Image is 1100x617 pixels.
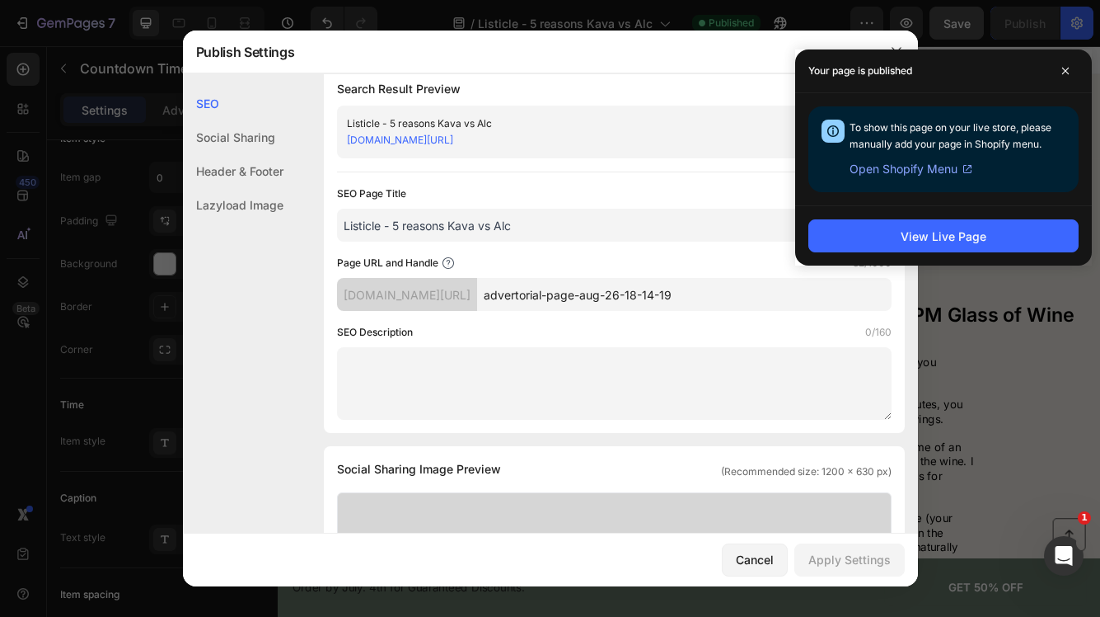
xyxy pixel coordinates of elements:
span: To show this page on your live store, please manually add your page in Shopify menu. [850,121,1051,150]
div: 46 [606,92,628,109]
span: **What Happens With Kava: Within 15-30 minutes, you feel genuinely relaxed without any alcohol cr... [478,422,824,456]
input: Title [337,209,892,242]
span: You Stop Craving That 5PM Glass of Wine [495,308,958,337]
div: 19 [563,47,584,64]
span: Open Shopify Menu [850,159,957,179]
button: View Live Page [808,219,1079,252]
button: Apply Settings [794,544,905,577]
div: Header & Footer [183,154,283,188]
span: "First bag is going down a treat, when i get home of an evening after Auckland traffic I usally r... [478,473,836,541]
iframe: Intercom live chat [1044,536,1084,576]
div: Listicle - 5 reasons Kava vs Alc [347,115,854,132]
div: Cancel [736,551,774,568]
div: Lazyload Image [183,188,283,222]
label: Page URL and Handle [337,255,438,271]
div: SEO [183,87,283,120]
span: You've fallen into the trap of needing wine to "decompress" - but you're drinking more than you p... [478,354,792,405]
p: Your page is published [808,63,912,79]
p: MIN [606,64,628,78]
div: Drop element here [803,78,891,92]
label: SEO Description [337,324,413,341]
p: HRS [563,64,584,78]
div: [DOMAIN_NAME][URL] [337,278,477,311]
span: Social Sharing Image Preview [337,459,501,479]
button: Cancel [722,544,788,577]
input: Handle [477,278,892,311]
p: SEC [606,109,628,123]
span: (Recommended size: 1200 x 630 px) [721,464,892,479]
div: 25 [606,47,628,64]
label: SEO Page Title [337,186,406,202]
h1: Search Result Preview [337,79,892,99]
label: 0/160 [865,324,892,341]
a: [DOMAIN_NAME][URL] [347,134,453,146]
p: Limited time: 50% OFF + FREESHIPPING [385,58,498,112]
h1: 5 Reasons Why Thousands Of People Are Ditching Alcohol For Kava [84,162,905,268]
span: 1 [1078,511,1091,525]
h2: 1. [478,308,960,339]
img: gempages_519708640773407632-58daf66b-d6e5-4038-8ce6-779b6a5411dd.png [84,54,249,115]
div: Apply Settings [808,551,891,568]
div: Publish Settings [183,31,875,73]
div: View Live Page [901,228,986,245]
div: Social Sharing [183,120,283,154]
